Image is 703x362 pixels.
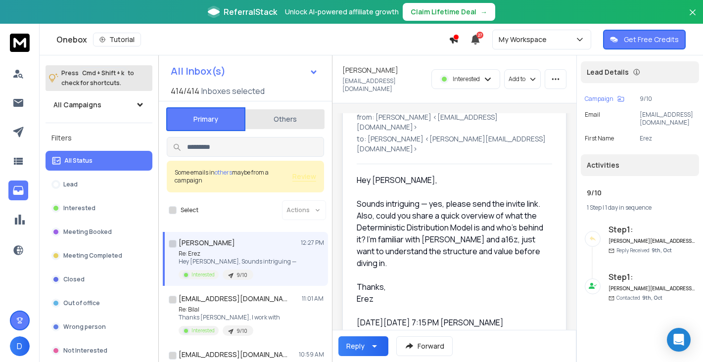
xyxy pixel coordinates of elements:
p: Add to [509,75,525,83]
div: | [587,204,693,212]
div: Open Intercom Messenger [667,328,691,352]
h1: 9/10 [587,188,693,198]
p: My Workspace [499,35,551,45]
button: Closed [46,270,152,289]
span: 1 Step [587,203,602,212]
button: Review [292,172,316,181]
p: Interested [453,75,480,83]
p: 10:59 AM [299,351,324,359]
span: Cmd + Shift + k [81,67,126,79]
p: Press to check for shortcuts. [61,68,134,88]
button: All Inbox(s) [163,61,326,81]
p: Re: Erez [179,250,296,258]
p: First Name [585,135,614,142]
h6: [PERSON_NAME][EMAIL_ADDRESS][DOMAIN_NAME] [609,237,695,245]
p: 9/10 [236,271,247,279]
div: Erez [357,293,544,305]
button: All Status [46,151,152,171]
p: Wrong person [63,323,106,331]
p: Erez [640,135,695,142]
button: Wrong person [46,317,152,337]
p: Meeting Completed [63,252,122,260]
h3: Filters [46,131,152,145]
p: Reply Received [616,247,672,254]
div: Some emails in maybe from a campaign [175,169,292,184]
h1: All Campaigns [53,100,101,110]
div: Reply [346,341,365,351]
button: Reply [338,336,388,356]
button: Out of office [46,293,152,313]
h6: [PERSON_NAME][EMAIL_ADDRESS][DOMAIN_NAME] [609,285,695,292]
a: [PERSON_NAME][EMAIL_ADDRESS][DOMAIN_NAME] [357,329,494,352]
div: Activities [581,154,699,176]
label: Select [181,206,198,214]
p: Unlock AI-powered affiliate growth [285,7,399,17]
p: Out of office [63,299,100,307]
button: All Campaigns [46,95,152,115]
p: [EMAIL_ADDRESS][DOMAIN_NAME] [640,111,695,127]
button: D [10,336,30,356]
h6: Step 1 : [609,224,695,235]
button: Tutorial [93,33,141,46]
span: 1 day in sequence [605,203,652,212]
h3: Inboxes selected [201,85,265,97]
p: Closed [63,275,85,283]
p: to: [PERSON_NAME] <[PERSON_NAME][EMAIL_ADDRESS][DOMAIN_NAME]> [357,134,552,154]
span: 27 [476,32,483,39]
h1: All Inbox(s) [171,66,226,76]
span: 9th, Oct [642,294,662,301]
p: Interested [191,271,215,278]
p: Get Free Credits [624,35,679,45]
p: from: [PERSON_NAME] <[EMAIL_ADDRESS][DOMAIN_NAME]> [357,112,552,132]
p: 12:27 PM [301,239,324,247]
button: Not Interested [46,341,152,361]
h1: [EMAIL_ADDRESS][DOMAIN_NAME] [179,350,287,360]
p: Hey [PERSON_NAME], Sounds intriguing — [179,258,296,266]
h6: Step 1 : [609,271,695,283]
button: Primary [166,107,245,131]
span: → [480,7,487,17]
h1: [EMAIL_ADDRESS][DOMAIN_NAME] [179,294,287,304]
div: Onebox [56,33,449,46]
h1: [PERSON_NAME] [342,65,398,75]
p: Re: Bilal [179,306,280,314]
div: Thanks, [357,281,544,293]
p: 9/10 [640,95,695,103]
p: Email [585,111,600,127]
button: Claim Lifetime Deal→ [403,3,495,21]
button: Forward [396,336,453,356]
button: Meeting Completed [46,246,152,266]
button: Meeting Booked [46,222,152,242]
p: Meeting Booked [63,228,112,236]
span: 9th, Oct [652,247,672,254]
p: Lead [63,181,78,188]
p: Interested [63,204,95,212]
span: 414 / 414 [171,85,199,97]
p: Thanks [PERSON_NAME], I work with [179,314,280,321]
p: All Status [64,157,93,165]
p: Lead Details [587,67,629,77]
button: Lead [46,175,152,194]
button: Interested [46,198,152,218]
div: [DATE][DATE] 7:15 PM [PERSON_NAME] < > wrote: [357,317,544,352]
p: Not Interested [63,347,107,355]
span: ReferralStack [224,6,277,18]
button: Others [245,108,325,130]
p: 11:01 AM [302,295,324,303]
span: others [215,168,232,177]
p: Contacted [616,294,662,302]
button: Close banner [686,6,699,30]
button: Campaign [585,95,624,103]
p: [EMAIL_ADDRESS][DOMAIN_NAME] [342,77,425,93]
div: Sounds intriguing — yes, please send the invite link. Also, could you share a quick overview of w... [357,186,544,269]
p: Campaign [585,95,613,103]
button: Get Free Credits [603,30,686,49]
h1: [PERSON_NAME] [179,238,235,248]
p: Interested [191,327,215,334]
p: 9/10 [236,327,247,335]
div: Hey [PERSON_NAME], [357,174,544,305]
